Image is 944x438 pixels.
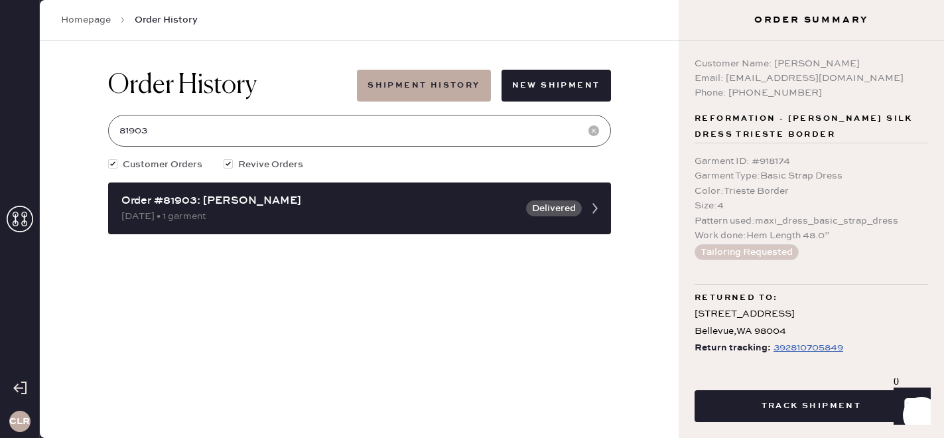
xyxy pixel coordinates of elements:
div: [STREET_ADDRESS] Bellevue , WA 98004 [695,306,928,339]
div: Size : 4 [695,198,928,213]
div: https://www.fedex.com/apps/fedextrack/?tracknumbers=392810705849&cntry_code=US [774,340,843,356]
span: Reformation - [PERSON_NAME] Silk Dress Trieste Border [695,111,928,143]
input: Search by order number, customer name, email or phone number [108,115,611,147]
span: Return tracking: [695,340,771,356]
a: Homepage [61,13,111,27]
div: [DATE] • 1 garment [121,209,518,224]
span: Returned to: [695,290,778,306]
div: Work done : Hem Length 48.0” [695,228,928,243]
div: Phone: [PHONE_NUMBER] [695,86,928,100]
span: Revive Orders [238,157,303,172]
div: Pattern used : maxi_dress_basic_strap_dress [695,214,928,228]
div: Garment Type : Basic Strap Dress [695,169,928,183]
span: Customer Orders [123,157,202,172]
button: Tailoring Requested [695,244,799,260]
div: Email: [EMAIL_ADDRESS][DOMAIN_NAME] [695,71,928,86]
a: Track Shipment [695,399,928,411]
button: New Shipment [502,70,611,102]
button: Shipment History [357,70,490,102]
span: Order History [135,13,198,27]
div: Color : Trieste Border [695,184,928,198]
button: Track Shipment [695,390,928,422]
div: Garment ID : # 918174 [695,154,928,169]
h3: CLR [9,417,30,426]
div: Order #81903: [PERSON_NAME] [121,193,518,209]
h1: Order History [108,70,257,102]
div: Customer Name: [PERSON_NAME] [695,56,928,71]
button: Delivered [526,200,582,216]
a: 392810705849 [771,340,843,356]
h3: Order Summary [679,13,944,27]
iframe: Front Chat [881,378,938,435]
